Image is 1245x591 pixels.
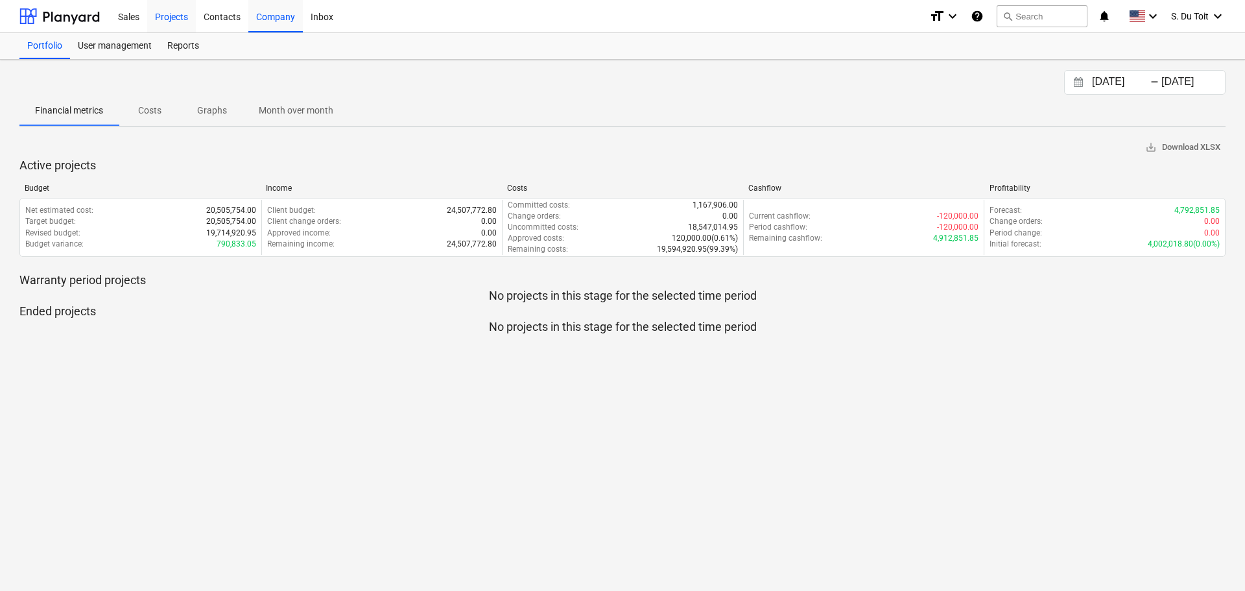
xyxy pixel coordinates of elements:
p: 20,505,754.00 [206,216,256,227]
p: Current cashflow : [749,211,811,222]
p: 120,000.00 ( 0.61% ) [672,233,738,244]
p: Period cashflow : [749,222,807,233]
p: 0.00 [722,211,738,222]
p: Month over month [259,104,333,117]
div: Cashflow [748,184,979,193]
p: Financial metrics [35,104,103,117]
p: 20,505,754.00 [206,205,256,216]
p: 0.00 [1204,228,1220,239]
p: No projects in this stage for the selected time period [19,288,1226,304]
p: Change orders : [508,211,561,222]
div: Income [266,184,497,193]
div: - [1150,78,1159,86]
p: 4,912,851.85 [933,233,978,244]
p: Client change orders : [267,216,341,227]
p: Change orders : [990,216,1043,227]
p: 0.00 [1204,216,1220,227]
span: Download XLSX [1145,140,1220,155]
p: Ended projects [19,304,1226,319]
p: Warranty period projects [19,272,1226,288]
p: Target budget : [25,216,76,227]
input: Start Date [1089,73,1156,91]
p: Costs [134,104,165,117]
p: Client budget : [267,205,316,216]
button: Interact with the calendar and add the check-in date for your trip. [1067,75,1089,90]
p: 24,507,772.80 [447,205,497,216]
p: -120,000.00 [937,222,978,233]
p: Committed costs : [508,200,570,211]
p: Revised budget : [25,228,80,239]
p: 790,833.05 [217,239,256,250]
button: Download XLSX [1140,138,1226,158]
p: Approved income : [267,228,331,239]
div: Costs [507,184,738,193]
p: Remaining costs : [508,244,568,255]
p: 4,792,851.85 [1174,205,1220,216]
p: -120,000.00 [937,211,978,222]
p: 0.00 [481,216,497,227]
p: Approved costs : [508,233,564,244]
p: Budget variance : [25,239,84,250]
p: Initial forecast : [990,239,1041,250]
span: save_alt [1145,141,1157,153]
p: 19,594,920.95 ( 99.39% ) [657,244,738,255]
p: 4,002,018.80 ( 0.00% ) [1148,239,1220,250]
a: User management [70,33,160,59]
p: Forecast : [990,205,1022,216]
p: 24,507,772.80 [447,239,497,250]
p: 1,167,906.00 [693,200,738,211]
p: No projects in this stage for the selected time period [19,319,1226,335]
p: Net estimated cost : [25,205,93,216]
div: Budget [25,184,255,193]
p: Active projects [19,158,1226,173]
p: 0.00 [481,228,497,239]
a: Portfolio [19,33,70,59]
p: Remaining cashflow : [749,233,822,244]
p: Remaining income : [267,239,335,250]
p: Graphs [196,104,228,117]
a: Reports [160,33,207,59]
div: Profitability [990,184,1220,193]
p: Uncommitted costs : [508,222,578,233]
p: Period change : [990,228,1042,239]
p: 19,714,920.95 [206,228,256,239]
p: 18,547,014.95 [688,222,738,233]
input: End Date [1159,73,1225,91]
